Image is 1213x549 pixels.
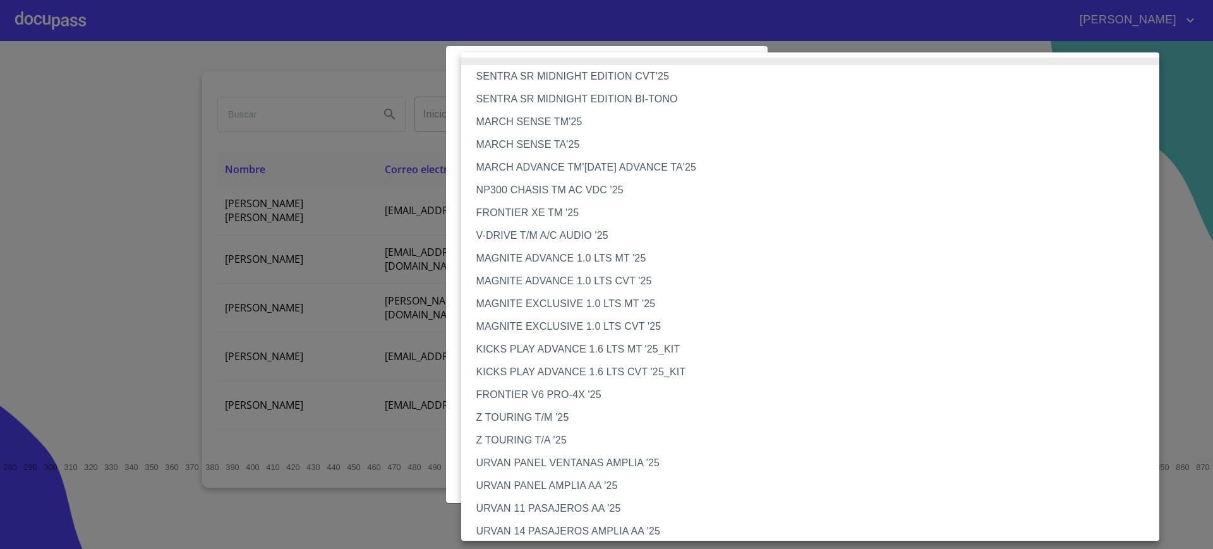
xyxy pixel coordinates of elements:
li: KICKS PLAY ADVANCE 1.6 LTS CVT '25_KIT [461,361,1172,383]
li: MARCH SENSE TM'25 [461,111,1172,133]
li: URVAN 14 PASAJEROS AMPLIA AA '25 [461,520,1172,543]
li: Z TOURING T/A '25 [461,429,1172,452]
li: URVAN 11 PASAJEROS AA '25 [461,497,1172,520]
li: FRONTIER XE TM '25 [461,202,1172,224]
li: URVAN PANEL AMPLIA AA '25 [461,474,1172,497]
li: MARCH SENSE TA'25 [461,133,1172,156]
li: FRONTIER V6 PRO-4X '25 [461,383,1172,406]
li: MAGNITE EXCLUSIVE 1.0 LTS MT '25 [461,293,1172,315]
li: MARCH ADVANCE TM'[DATE] ADVANCE TA'25 [461,156,1172,179]
li: Z TOURING T/M '25 [461,406,1172,429]
li: MAGNITE ADVANCE 1.0 LTS MT '25 [461,247,1172,270]
li: MAGNITE EXCLUSIVE 1.0 LTS CVT '25 [461,315,1172,338]
li: SENTRA SR MIDNIGHT EDITION BI-TONO [461,88,1172,111]
li: URVAN PANEL VENTANAS AMPLIA '25 [461,452,1172,474]
li: SENTRA SR MIDNIGHT EDITION CVT'25 [461,65,1172,88]
li: KICKS PLAY ADVANCE 1.6 LTS MT '25_KIT [461,338,1172,361]
li: MAGNITE ADVANCE 1.0 LTS CVT '25 [461,270,1172,293]
li: V-DRIVE T/M A/C AUDIO '25 [461,224,1172,247]
li: NP300 CHASIS TM AC VDC '25 [461,179,1172,202]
